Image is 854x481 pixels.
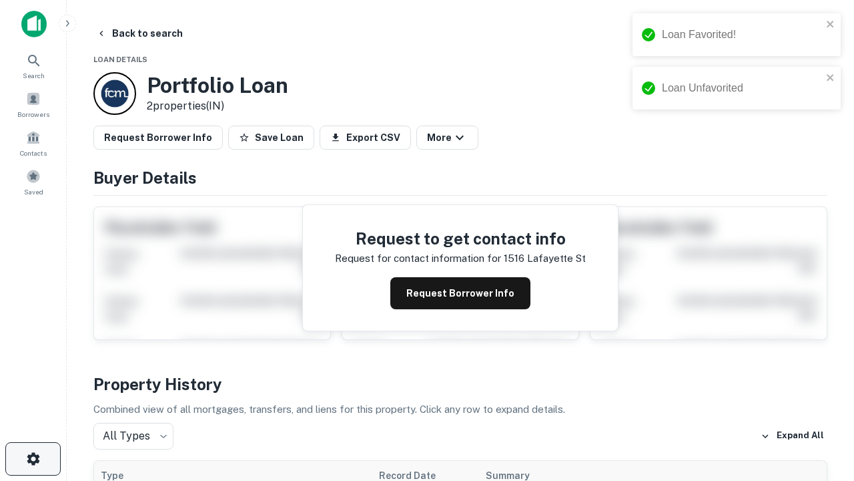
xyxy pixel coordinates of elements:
h4: Request to get contact info [335,226,586,251]
a: Contacts [4,125,63,161]
button: Back to search [91,21,188,45]
button: Request Borrower Info [390,277,530,309]
p: Request for contact information for [335,251,501,267]
div: All Types [93,423,173,450]
button: Expand All [757,426,827,446]
button: close [826,19,835,31]
h4: Buyer Details [93,166,827,190]
h4: Property History [93,372,827,396]
button: Save Loan [228,126,314,150]
a: Saved [4,164,63,200]
h3: Portfolio Loan [147,73,288,98]
span: Search [23,70,45,81]
p: 2 properties (IN) [147,98,288,114]
div: Loan Favorited! [662,27,822,43]
button: Request Borrower Info [93,126,223,150]
span: Loan Details [93,55,147,63]
p: 1516 lafayette st [504,251,586,267]
a: Search [4,47,63,84]
div: Loan Unfavorited [662,80,822,96]
iframe: Chat Widget [787,331,854,395]
button: More [416,126,478,150]
img: capitalize-icon.png [21,11,47,37]
button: Export CSV [320,126,411,150]
span: Borrowers [17,109,49,120]
span: Saved [24,186,43,197]
p: Combined view of all mortgages, transfers, and liens for this property. Click any row to expand d... [93,402,827,418]
button: close [826,72,835,85]
span: Contacts [20,148,47,158]
a: Borrowers [4,86,63,122]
